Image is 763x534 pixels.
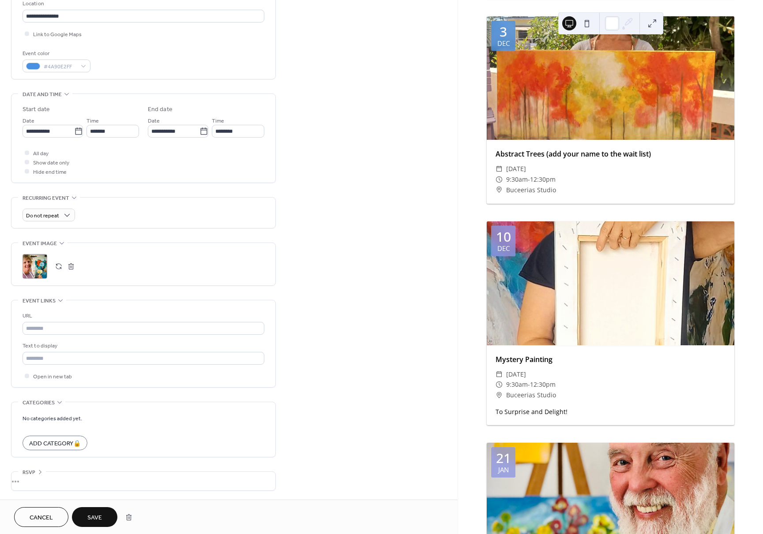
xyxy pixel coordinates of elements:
[14,507,68,527] button: Cancel
[72,507,117,527] button: Save
[496,452,511,465] div: 21
[23,398,55,407] span: Categories
[506,174,528,185] span: 9:30am
[496,230,511,243] div: 10
[33,149,49,158] span: All day
[23,49,89,58] div: Event color
[496,185,503,195] div: ​
[33,30,82,39] span: Link to Google Maps
[506,379,528,390] span: 9:30am
[30,513,53,523] span: Cancel
[496,390,503,400] div: ​
[44,62,76,71] span: #4A90E2FF
[530,379,556,390] span: 12:30pm
[500,25,507,38] div: 3
[506,164,526,174] span: [DATE]
[23,296,56,306] span: Event links
[23,468,35,477] span: RSVP
[23,105,50,114] div: Start date
[487,407,734,416] div: To Surprise and Delight!
[497,245,510,252] div: Dec
[148,105,173,114] div: End date
[87,513,102,523] span: Save
[33,168,67,177] span: Hide end time
[23,116,34,126] span: Date
[497,40,510,47] div: Dec
[496,369,503,380] div: ​
[528,379,530,390] span: -
[33,158,69,168] span: Show date only
[506,369,526,380] span: [DATE]
[487,354,734,365] div: Mystery Painting
[33,372,72,381] span: Open in new tab
[26,211,59,221] span: Do not repeat
[23,239,57,248] span: Event image
[23,311,263,321] div: URL
[498,467,509,473] div: Jan
[496,164,503,174] div: ​
[487,149,734,159] div: Abstract Trees (add your name to the wait list)
[23,254,47,279] div: ;
[148,116,160,126] span: Date
[506,185,556,195] span: Buceerias Studio
[23,341,263,351] div: Text to display
[530,174,556,185] span: 12:30pm
[86,116,99,126] span: Time
[496,379,503,390] div: ​
[23,194,69,203] span: Recurring event
[23,90,62,99] span: Date and time
[11,472,275,490] div: •••
[506,390,556,400] span: Buceerias Studio
[212,116,224,126] span: Time
[496,174,503,185] div: ​
[23,414,82,423] span: No categories added yet.
[528,174,530,185] span: -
